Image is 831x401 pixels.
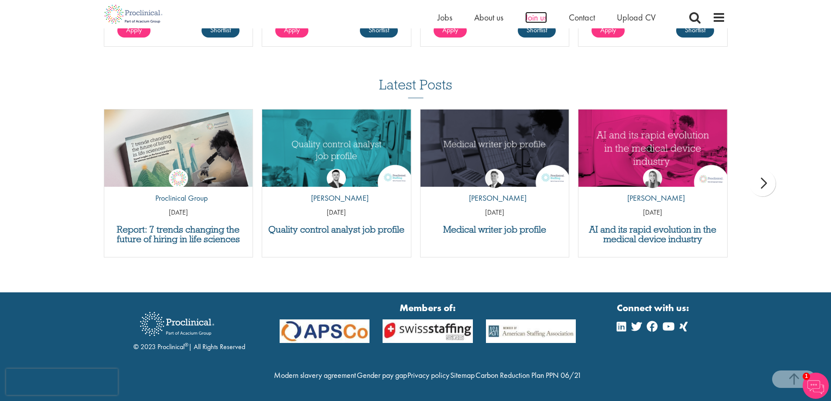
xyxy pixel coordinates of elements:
a: Hannah Burke [PERSON_NAME] [621,169,685,208]
span: Apply [600,25,616,34]
img: APSCo [376,319,479,343]
img: quality control analyst job profile [262,110,411,187]
a: Apply [275,24,308,38]
p: [PERSON_NAME] [462,192,527,204]
a: Contact [569,12,595,23]
iframe: reCAPTCHA [6,369,118,395]
p: [PERSON_NAME] [304,192,369,204]
img: AI and Its Impact on the Medical Device Industry | Proclinical [578,110,727,187]
img: Medical writer job profile [421,110,569,187]
a: Gender pay gap [357,370,407,380]
a: Apply [592,24,625,38]
a: Carbon Reduction Plan PPN 06/21 [475,370,581,380]
sup: ® [185,341,188,348]
a: Modern slavery agreement [274,370,356,380]
a: Joshua Godden [PERSON_NAME] [304,169,369,208]
div: next [749,170,776,196]
p: [DATE] [262,208,411,218]
a: Link to a post [578,110,727,187]
a: George Watson [PERSON_NAME] [462,169,527,208]
span: Apply [126,25,142,34]
a: Shortlist [360,24,398,38]
p: [DATE] [421,208,569,218]
a: Proclinical Group Proclinical Group [149,169,208,208]
a: Sitemap [450,370,475,380]
span: 1 [803,373,810,380]
img: George Watson [485,169,504,188]
p: [DATE] [104,208,253,218]
div: © 2023 Proclinical | All Rights Reserved [133,305,245,352]
img: Chatbot [803,373,829,399]
span: Apply [284,25,300,34]
p: Proclinical Group [149,192,208,204]
img: APSCo [479,319,583,343]
p: [PERSON_NAME] [621,192,685,204]
strong: Members of: [280,301,576,315]
a: Join us [525,12,547,23]
img: Joshua Godden [327,169,346,188]
a: Privacy policy [407,370,449,380]
a: Link to a post [421,110,569,187]
a: Shortlist [518,24,556,38]
img: Proclinical Recruitment [133,306,221,342]
a: Apply [117,24,150,38]
a: Link to a post [262,110,411,187]
a: AI and its rapid evolution in the medical device industry [583,225,723,244]
span: Apply [442,25,458,34]
strong: Connect with us: [617,301,691,315]
a: Shortlist [676,24,714,38]
a: Jobs [438,12,452,23]
img: Hannah Burke [643,169,662,188]
a: Medical writer job profile [425,225,565,234]
a: Quality control analyst job profile [267,225,407,234]
img: Proclinical Group [169,169,188,188]
a: Apply [434,24,467,38]
a: Upload CV [617,12,656,23]
a: Report: 7 trends changing the future of hiring in life sciences [109,225,249,244]
p: [DATE] [578,208,727,218]
img: APSCo [273,319,376,343]
a: About us [474,12,503,23]
img: Proclinical: Life sciences hiring trends report 2025 [104,110,253,193]
a: Link to a post [104,110,253,187]
a: Shortlist [202,24,239,38]
h3: Latest Posts [379,77,452,98]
